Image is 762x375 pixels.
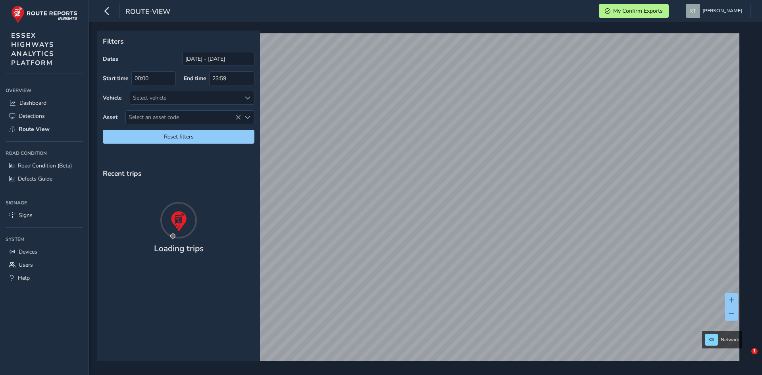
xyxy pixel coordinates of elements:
[19,248,37,256] span: Devices
[109,133,248,140] span: Reset filters
[6,172,83,185] a: Defects Guide
[184,75,206,82] label: End time
[103,75,129,82] label: Start time
[6,110,83,123] a: Detections
[103,169,142,178] span: Recent trips
[6,96,83,110] a: Dashboard
[130,91,241,104] div: Select vehicle
[19,261,33,269] span: Users
[241,111,254,124] div: Select an asset code
[103,36,254,46] p: Filters
[721,337,739,343] span: Network
[6,147,83,159] div: Road Condition
[18,175,52,183] span: Defects Guide
[18,274,30,282] span: Help
[6,123,83,136] a: Route View
[6,197,83,209] div: Signage
[613,7,663,15] span: My Confirm Exports
[6,245,83,258] a: Devices
[11,31,54,67] span: ESSEX HIGHWAYS ANALYTICS PLATFORM
[686,4,700,18] img: diamond-layout
[599,4,669,18] button: My Confirm Exports
[103,113,117,121] label: Asset
[686,4,745,18] button: [PERSON_NAME]
[6,233,83,245] div: System
[6,159,83,172] a: Road Condition (Beta)
[6,85,83,96] div: Overview
[19,212,33,219] span: Signs
[18,162,72,169] span: Road Condition (Beta)
[125,7,170,18] span: route-view
[6,258,83,271] a: Users
[702,4,742,18] span: [PERSON_NAME]
[19,112,45,120] span: Detections
[735,348,754,367] iframe: Intercom live chat
[126,111,241,124] span: Select an asset code
[100,33,739,370] canvas: Map
[751,348,758,354] span: 1
[19,125,50,133] span: Route View
[154,244,204,254] h4: Loading trips
[103,55,118,63] label: Dates
[11,6,77,23] img: rr logo
[6,271,83,285] a: Help
[19,99,46,107] span: Dashboard
[6,209,83,222] a: Signs
[103,94,122,102] label: Vehicle
[103,130,254,144] button: Reset filters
